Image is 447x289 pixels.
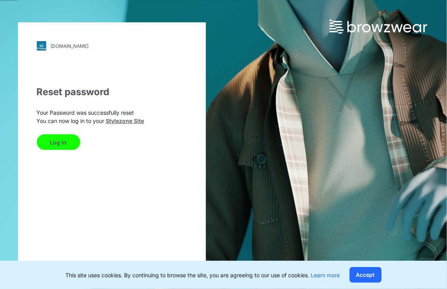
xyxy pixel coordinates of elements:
img: svg+xml;base64,PHN2ZyB3aWR0aD0iMjgiIGhlaWdodD0iMjgiIHZpZXdCb3g9IjAgMCAyOCAyOCIgZmlsbD0ibm9uZSIgeG... [37,41,46,51]
a: Learn more [311,272,340,278]
a: Stylezone Site [106,117,144,124]
p: You can now log in to your [37,117,187,125]
div: [DOMAIN_NAME] [51,43,89,49]
a: [DOMAIN_NAME] [37,41,187,51]
button: Log In [37,134,80,150]
div: Reset password [37,85,187,99]
button: Accept [350,267,382,283]
p: Your Password was successfully reset [37,108,187,117]
p: This site uses cookies. By continuing to browse the site, you are agreeing to our use of cookies. [66,271,340,279]
img: browzwear-logo.73288ffb.svg [330,20,427,34]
